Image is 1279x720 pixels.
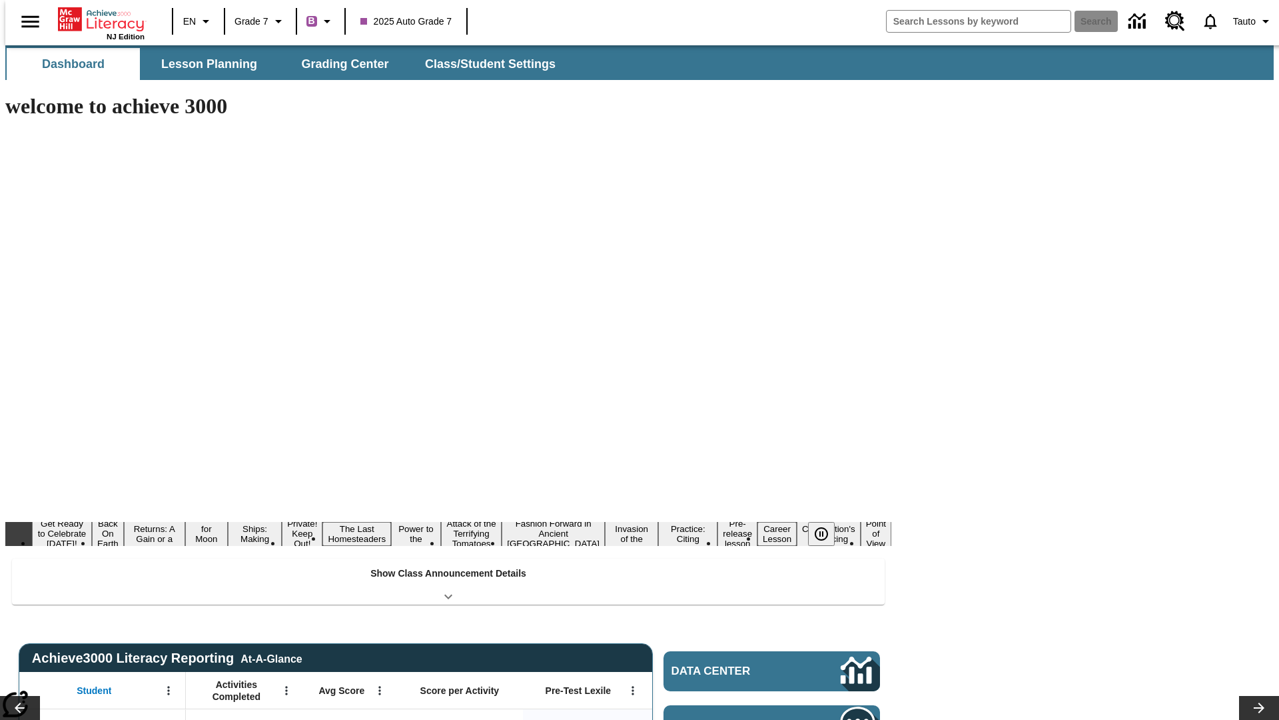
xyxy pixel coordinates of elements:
button: Profile/Settings [1228,9,1279,33]
span: NJ Edition [107,33,145,41]
button: Language: EN, Select a language [177,9,220,33]
button: Open Menu [370,681,390,701]
span: 2025 Auto Grade 7 [360,15,452,29]
button: Lesson carousel, Next [1239,696,1279,720]
h1: welcome to achieve 3000 [5,94,891,119]
div: Home [58,5,145,41]
button: Boost Class color is purple. Change class color [301,9,340,33]
button: Slide 5 Cruise Ships: Making Waves [228,512,282,556]
input: search field [887,11,1070,32]
button: Slide 6 Private! Keep Out! [282,517,322,551]
button: Class/Student Settings [414,48,566,80]
button: Slide 12 Mixed Practice: Citing Evidence [658,512,717,556]
button: Slide 4 Time for Moon Rules? [185,512,228,556]
button: Slide 1 Get Ready to Celebrate Juneteenth! [32,517,92,551]
span: Tauto [1233,15,1256,29]
button: Open Menu [623,681,643,701]
button: Dashboard [7,48,140,80]
button: Slide 10 Fashion Forward in Ancient Rome [502,517,605,551]
button: Slide 8 Solar Power to the People [391,512,441,556]
button: Slide 15 The Constitution's Balancing Act [797,512,861,556]
span: Grade 7 [234,15,268,29]
button: Pause [808,522,835,546]
button: Slide 13 Pre-release lesson [717,517,757,551]
button: Slide 14 Career Lesson [757,522,797,546]
div: Show Class Announcement Details [12,559,885,605]
div: SubNavbar [5,45,1274,80]
a: Notifications [1193,4,1228,39]
span: Student [77,685,111,697]
a: Data Center [663,651,880,691]
p: Show Class Announcement Details [370,567,526,581]
button: Lesson Planning [143,48,276,80]
button: Grade: Grade 7, Select a grade [229,9,292,33]
span: B [308,13,315,29]
span: Pre-Test Lexile [546,685,612,697]
button: Slide 9 Attack of the Terrifying Tomatoes [441,517,502,551]
button: Slide 11 The Invasion of the Free CD [605,512,658,556]
div: SubNavbar [5,48,568,80]
a: Resource Center, Will open in new tab [1157,3,1193,39]
span: Activities Completed [193,679,280,703]
span: Avg Score [318,685,364,697]
button: Open Menu [276,681,296,701]
button: Open side menu [11,2,50,41]
span: EN [183,15,196,29]
a: Data Center [1120,3,1157,40]
span: Score per Activity [420,685,500,697]
button: Slide 3 Free Returns: A Gain or a Drain? [124,512,185,556]
div: Pause [808,522,848,546]
a: Home [58,6,145,33]
span: Data Center [671,665,796,678]
button: Slide 2 Back On Earth [92,517,124,551]
div: At-A-Glance [240,651,302,665]
button: Slide 16 Point of View [861,517,891,551]
button: Grading Center [278,48,412,80]
span: Achieve3000 Literacy Reporting [32,651,302,666]
button: Slide 7 The Last Homesteaders [322,522,391,546]
button: Open Menu [159,681,179,701]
